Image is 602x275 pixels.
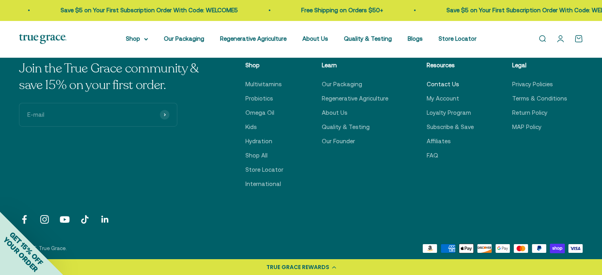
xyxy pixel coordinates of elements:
a: MAP Policy [512,122,541,132]
p: Legal [512,61,567,70]
a: International [245,179,281,189]
a: Follow on LinkedIn [100,214,110,225]
a: Probiotics [245,94,273,103]
a: Privacy Policies [512,80,553,89]
a: Shop All [245,151,268,160]
a: Subscribe & Save [427,122,474,132]
a: Omega Oil [245,108,274,118]
div: TRUE GRACE REWARDS [266,263,329,271]
a: Hydration [245,137,272,146]
a: Our Founder [322,137,355,146]
a: Our Packaging [322,80,362,89]
a: About Us [302,35,328,42]
a: Store Locator [439,35,477,42]
a: Quality & Testing [344,35,392,42]
a: Quality & Testing [322,122,370,132]
span: YOUR ORDER [2,235,40,273]
a: Regenerative Agriculture [322,94,388,103]
p: Save $5 on Your First Subscription Order With Code: WELCOME5 [61,6,238,15]
a: Follow on TikTok [80,214,90,225]
a: Store Locator [245,165,283,174]
a: Kids [245,122,257,132]
a: Return Policy [512,108,547,118]
a: Blogs [408,35,423,42]
a: Contact Us [427,80,459,89]
p: Resources [427,61,474,70]
a: Follow on YouTube [59,214,70,225]
summary: Shop [126,34,148,44]
a: Terms & Conditions [512,94,567,103]
a: Loyalty Program [427,108,471,118]
p: Learn [322,61,388,70]
a: Affiliates [427,137,451,146]
a: Multivitamins [245,80,282,89]
span: GET 15% OFF [8,230,45,267]
a: My Account [427,94,459,103]
p: Join the True Grace community & save 15% on your first order. [19,61,207,93]
a: About Us [322,108,348,118]
a: Free Shipping on Orders $50+ [301,7,383,13]
a: Regenerative Agriculture [220,35,287,42]
p: Shop [245,61,283,70]
a: FAQ [427,151,438,160]
a: Our Packaging [164,35,204,42]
